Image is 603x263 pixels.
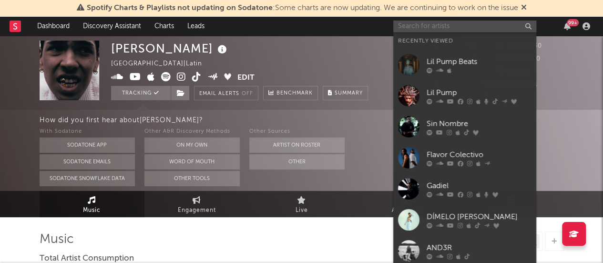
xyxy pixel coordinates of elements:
a: Dashboard [31,17,76,36]
a: Lil Pump Beats [393,49,536,80]
span: Spotify Charts & Playlists not updating on Sodatone [87,4,273,12]
a: Music [40,191,144,217]
a: Live [249,191,354,217]
button: On My Own [144,137,240,153]
span: Summary [335,91,363,96]
span: Music [83,205,101,216]
button: Tracking [111,86,171,100]
span: Audience [392,205,421,216]
span: Engagement [178,205,216,216]
button: Artist on Roster [249,137,345,153]
button: Edit [237,72,255,84]
a: Discovery Assistant [76,17,148,36]
div: Sin Nombre [427,118,531,129]
span: 12,016,099 Monthly Listeners [433,82,538,88]
a: Sin Nombre [393,111,536,142]
div: [PERSON_NAME] [111,41,229,56]
button: Sodatone Emails [40,154,135,169]
div: 99 + [567,19,579,26]
div: Flavor Colectivo [427,149,531,160]
div: Other Sources [249,126,345,137]
div: Other A&R Discovery Methods [144,126,240,137]
div: [GEOGRAPHIC_DATA] | Latin [111,58,213,70]
span: : Some charts are now updating. We are continuing to work on the issue [87,4,518,12]
button: Word Of Mouth [144,154,240,169]
a: Lil Pump [393,80,536,111]
a: Charts [148,17,181,36]
button: Summary [323,86,368,100]
a: Engagement [144,191,249,217]
a: Gadiel [393,173,536,204]
a: Audience [354,191,459,217]
a: Leads [181,17,211,36]
div: Lil Pump Beats [427,56,531,67]
button: Sodatone Snowflake Data [40,171,135,186]
input: Search for artists [393,21,536,32]
div: DÍMELO [PERSON_NAME] [427,211,531,222]
span: Benchmark [276,88,313,99]
span: Live [296,205,308,216]
div: AND3R [427,242,531,253]
button: Other Tools [144,171,240,186]
div: Lil Pump [427,87,531,98]
button: 99+ [564,22,571,30]
a: DÍMELO [PERSON_NAME] [393,204,536,235]
button: Other [249,154,345,169]
span: Dismiss [521,4,527,12]
a: Flavor Colectivo [393,142,536,173]
button: Sodatone App [40,137,135,153]
div: Recently Viewed [398,35,531,47]
div: With Sodatone [40,126,135,137]
div: Gadiel [427,180,531,191]
a: Benchmark [263,86,318,100]
em: Off [242,91,253,96]
button: Email AlertsOff [194,86,258,100]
